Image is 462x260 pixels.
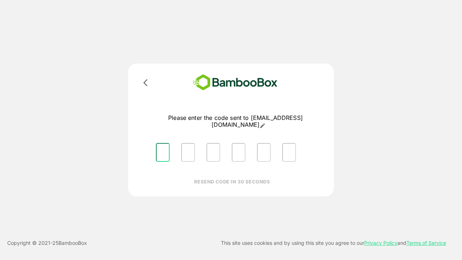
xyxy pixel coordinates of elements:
input: Please enter OTP character 3 [206,143,220,162]
input: Please enter OTP character 4 [232,143,245,162]
p: This site uses cookies and by using this site you agree to our and [221,239,446,247]
input: Please enter OTP character 5 [257,143,271,162]
a: Privacy Policy [364,240,397,246]
input: Please enter OTP character 1 [156,143,170,162]
img: bamboobox [182,72,288,93]
input: Please enter OTP character 6 [282,143,296,162]
p: Copyright © 2021- 25 BambooBox [7,239,87,247]
input: Please enter OTP character 2 [181,143,195,162]
p: Please enter the code sent to [EMAIL_ADDRESS][DOMAIN_NAME] [150,114,321,129]
a: Terms of Service [406,240,446,246]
